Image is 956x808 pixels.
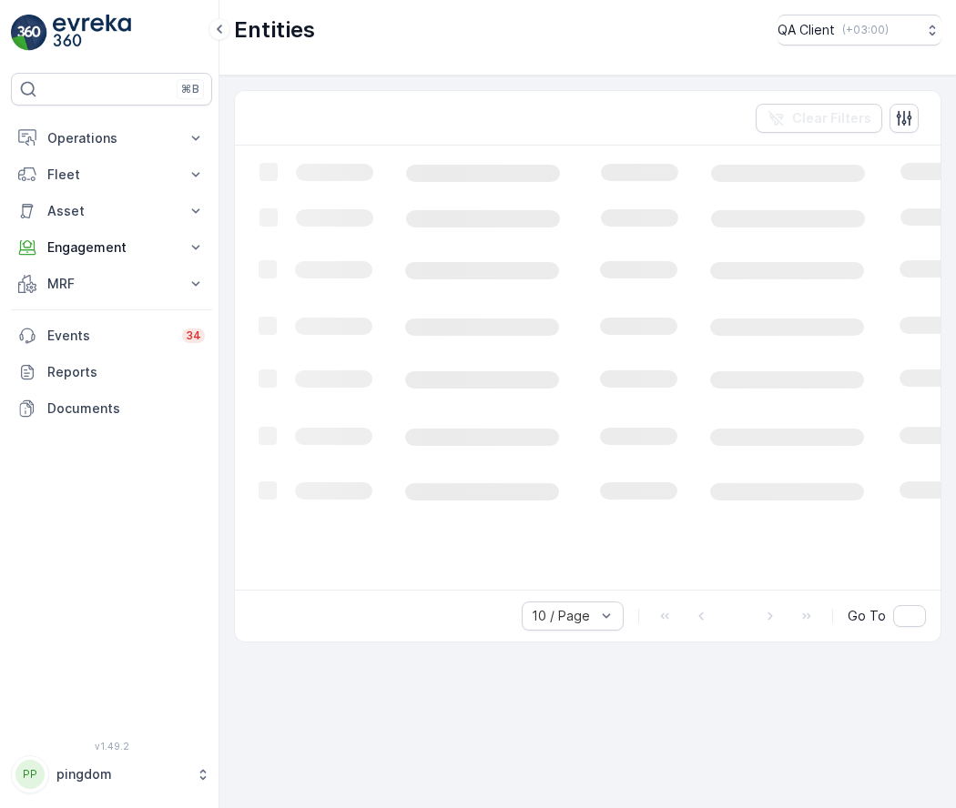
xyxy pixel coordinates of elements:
button: Clear Filters [756,104,882,133]
p: pingdom [56,765,187,783]
p: ⌘B [181,82,199,96]
img: logo_light-DOdMpM7g.png [53,15,131,51]
button: MRF [11,266,212,302]
button: Fleet [11,157,212,193]
div: PP [15,760,45,789]
button: Engagement [11,229,212,266]
a: Documents [11,390,212,427]
button: QA Client(+03:00) [778,15,941,45]
button: Operations [11,120,212,157]
p: Engagement [47,238,176,257]
p: Documents [47,399,205,418]
span: v 1.49.2 [11,741,212,752]
p: ( +03:00 ) [842,23,889,37]
button: Asset [11,193,212,229]
p: Operations [47,129,176,147]
a: Reports [11,354,212,390]
button: PPpingdom [11,755,212,793]
p: Reports [47,363,205,381]
a: Events34 [11,318,212,354]
img: logo [11,15,47,51]
p: Events [47,327,171,345]
p: MRF [47,275,176,293]
p: Clear Filters [792,109,871,127]
p: Asset [47,202,176,220]
span: Go To [848,607,886,625]
p: Entities [234,15,315,45]
p: 34 [186,328,201,343]
p: Fleet [47,166,176,184]
p: QA Client [778,21,835,39]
